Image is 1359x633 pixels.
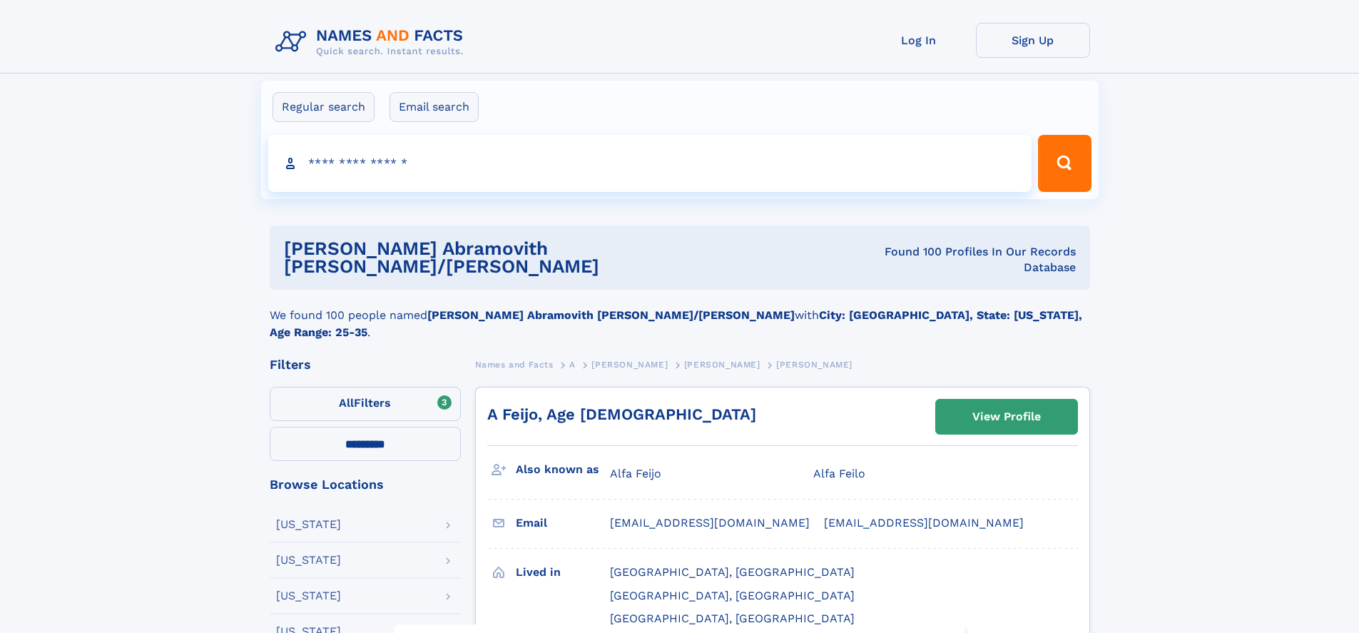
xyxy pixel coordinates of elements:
span: All [339,396,354,410]
h3: Lived in [516,560,610,584]
h3: Email [516,511,610,535]
label: Regular search [273,92,375,122]
div: Filters [270,358,461,371]
span: [GEOGRAPHIC_DATA], [GEOGRAPHIC_DATA] [610,612,855,625]
div: [US_STATE] [276,519,341,530]
h3: Also known as [516,457,610,482]
a: View Profile [936,400,1077,434]
b: [PERSON_NAME] Abramovith [PERSON_NAME]/[PERSON_NAME] [427,308,795,322]
b: City: [GEOGRAPHIC_DATA], State: [US_STATE], Age Range: 25-35 [270,308,1082,339]
div: Found 100 Profiles In Our Records Database [840,244,1075,275]
span: [GEOGRAPHIC_DATA], [GEOGRAPHIC_DATA] [610,589,855,602]
div: [US_STATE] [276,554,341,566]
span: [PERSON_NAME] [776,360,852,370]
div: Browse Locations [270,478,461,491]
a: Names and Facts [475,355,554,373]
input: search input [268,135,1032,192]
button: Search Button [1038,135,1091,192]
a: Sign Up [976,23,1090,58]
span: A [569,360,576,370]
div: [US_STATE] [276,590,341,602]
label: Filters [270,387,461,421]
span: Alfa Feilo [813,467,865,480]
a: A [569,355,576,373]
div: We found 100 people named with . [270,290,1090,341]
img: Logo Names and Facts [270,23,475,61]
span: Alfa Feijo [610,467,661,480]
a: [PERSON_NAME] [591,355,668,373]
span: [EMAIL_ADDRESS][DOMAIN_NAME] [824,516,1024,530]
span: [EMAIL_ADDRESS][DOMAIN_NAME] [610,516,810,530]
span: [GEOGRAPHIC_DATA], [GEOGRAPHIC_DATA] [610,565,855,579]
span: [PERSON_NAME] [591,360,668,370]
span: [PERSON_NAME] [684,360,760,370]
a: [PERSON_NAME] [684,355,760,373]
h1: [PERSON_NAME] abramovith [PERSON_NAME]/[PERSON_NAME] [284,240,841,275]
a: A Feijo, Age [DEMOGRAPHIC_DATA] [487,405,756,423]
label: Email search [390,92,479,122]
a: Log In [862,23,976,58]
div: View Profile [972,400,1041,433]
